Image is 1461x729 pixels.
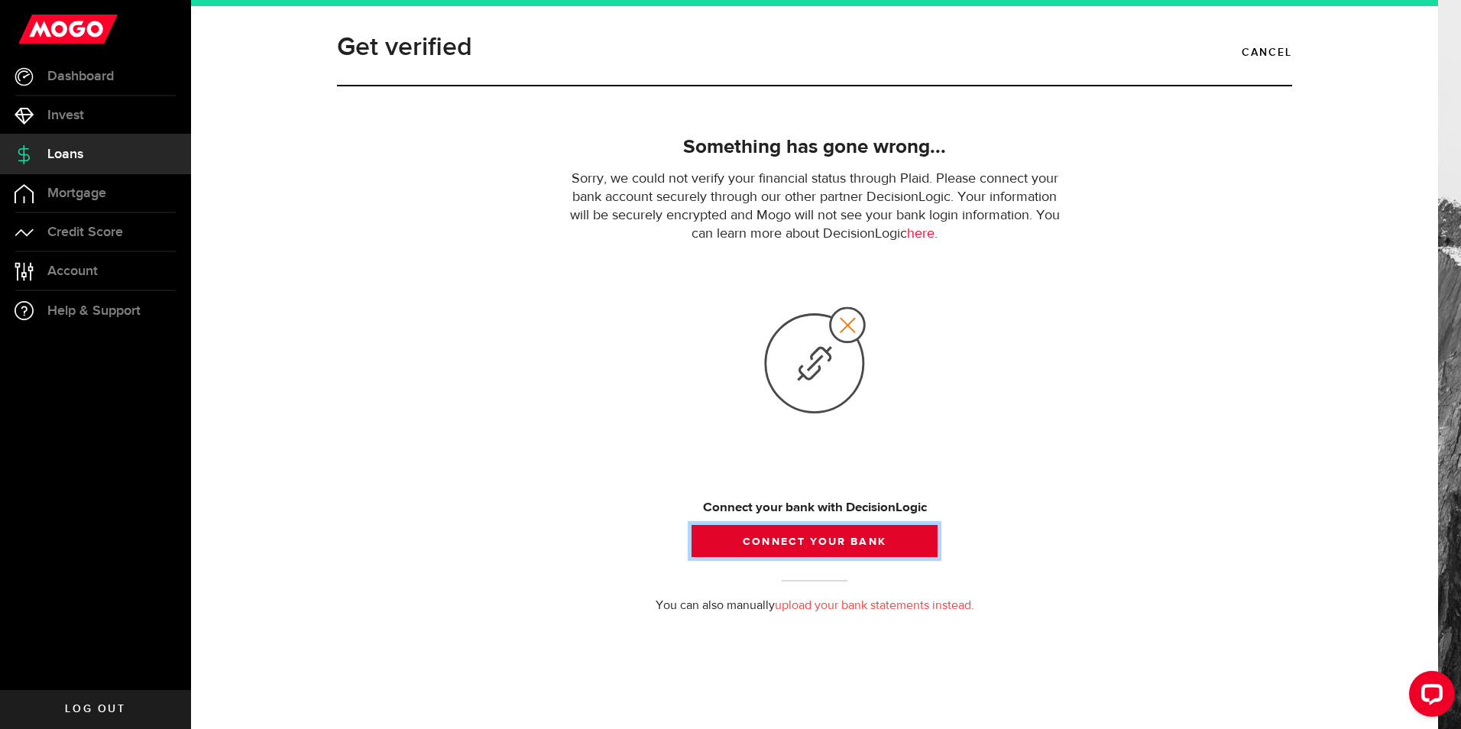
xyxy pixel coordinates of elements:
[563,499,1066,517] div: Connect your bank with DecisionLogic
[1242,40,1292,66] a: Cancel
[326,597,1304,615] p: You can also manually
[692,525,938,557] button: Connect your bank
[563,131,1066,164] h2: Something has gone wrong...
[337,28,472,67] h1: Get verified
[563,170,1066,243] p: Sorry, we could not verify your financial status through Plaid. Please connect your bank account ...
[1397,665,1461,729] iframe: LiveChat chat widget
[47,147,83,161] span: Loans
[775,600,974,612] a: upload your bank statements instead.
[47,70,114,83] span: Dashboard
[47,186,106,200] span: Mortgage
[47,225,123,239] span: Credit Score
[47,264,98,278] span: Account
[65,704,125,714] span: Log out
[47,304,141,318] span: Help & Support
[47,109,84,122] span: Invest
[907,227,935,241] a: here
